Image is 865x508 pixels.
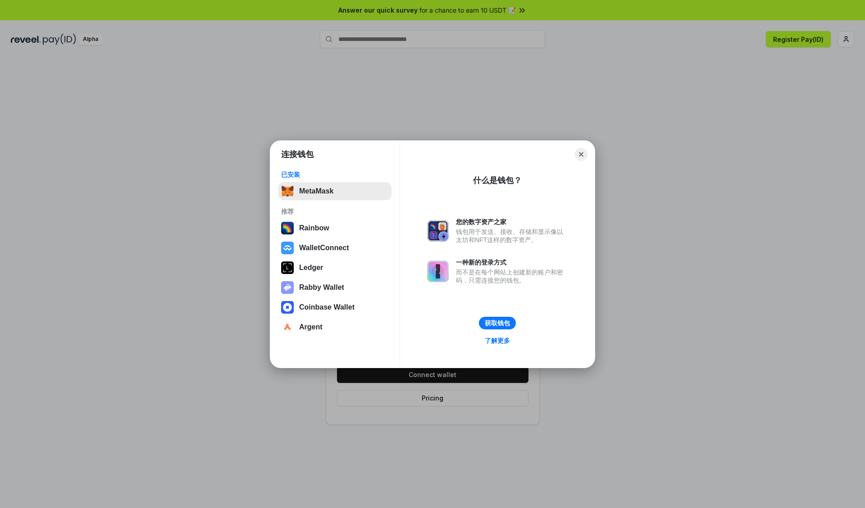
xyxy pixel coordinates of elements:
[575,148,587,161] button: Close
[299,323,323,331] div: Argent
[427,220,449,242] img: svg+xml,%3Csvg%20xmlns%3D%22http%3A%2F%2Fwww.w3.org%2F2000%2Fsvg%22%20fill%3D%22none%22%20viewBox...
[427,261,449,282] img: svg+xml,%3Csvg%20xmlns%3D%22http%3A%2F%2Fwww.w3.org%2F2000%2Fsvg%22%20fill%3D%22none%22%20viewBox...
[278,318,392,336] button: Argent
[281,207,389,216] div: 推荐
[456,228,568,244] div: 钱包用于发送、接收、存储和显示像以太坊和NFT这样的数字资产。
[479,317,516,329] button: 获取钱包
[299,264,323,272] div: Ledger
[281,171,389,179] div: 已安装
[456,218,568,226] div: 您的数字资产之家
[281,301,294,314] img: svg+xml,%3Csvg%20width%3D%2228%22%20height%3D%2228%22%20viewBox%3D%220%200%2028%2028%22%20fill%3D...
[281,321,294,333] img: svg+xml,%3Csvg%20width%3D%2228%22%20height%3D%2228%22%20viewBox%3D%220%200%2028%2028%22%20fill%3D...
[278,298,392,316] button: Coinbase Wallet
[281,281,294,294] img: svg+xml,%3Csvg%20xmlns%3D%22http%3A%2F%2Fwww.w3.org%2F2000%2Fsvg%22%20fill%3D%22none%22%20viewBox...
[299,303,355,311] div: Coinbase Wallet
[456,268,568,284] div: 而不是在每个网站上创建新的账户和密码，只需连接您的钱包。
[485,337,510,345] div: 了解更多
[281,149,314,160] h1: 连接钱包
[456,258,568,266] div: 一种新的登录方式
[278,182,392,200] button: MetaMask
[479,335,515,346] a: 了解更多
[485,319,510,327] div: 获取钱包
[299,283,344,292] div: Rabby Wallet
[281,242,294,254] img: svg+xml,%3Csvg%20width%3D%2228%22%20height%3D%2228%22%20viewBox%3D%220%200%2028%2028%22%20fill%3D...
[278,259,392,277] button: Ledger
[281,261,294,274] img: svg+xml,%3Csvg%20xmlns%3D%22http%3A%2F%2Fwww.w3.org%2F2000%2Fsvg%22%20width%3D%2228%22%20height%3...
[299,244,349,252] div: WalletConnect
[281,222,294,234] img: svg+xml,%3Csvg%20width%3D%22120%22%20height%3D%22120%22%20viewBox%3D%220%200%20120%20120%22%20fil...
[473,175,522,186] div: 什么是钱包？
[278,219,392,237] button: Rainbow
[278,239,392,257] button: WalletConnect
[278,279,392,297] button: Rabby Wallet
[281,185,294,198] img: svg+xml,%3Csvg%20fill%3D%22none%22%20height%3D%2233%22%20viewBox%3D%220%200%2035%2033%22%20width%...
[299,187,333,195] div: MetaMask
[299,224,329,232] div: Rainbow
